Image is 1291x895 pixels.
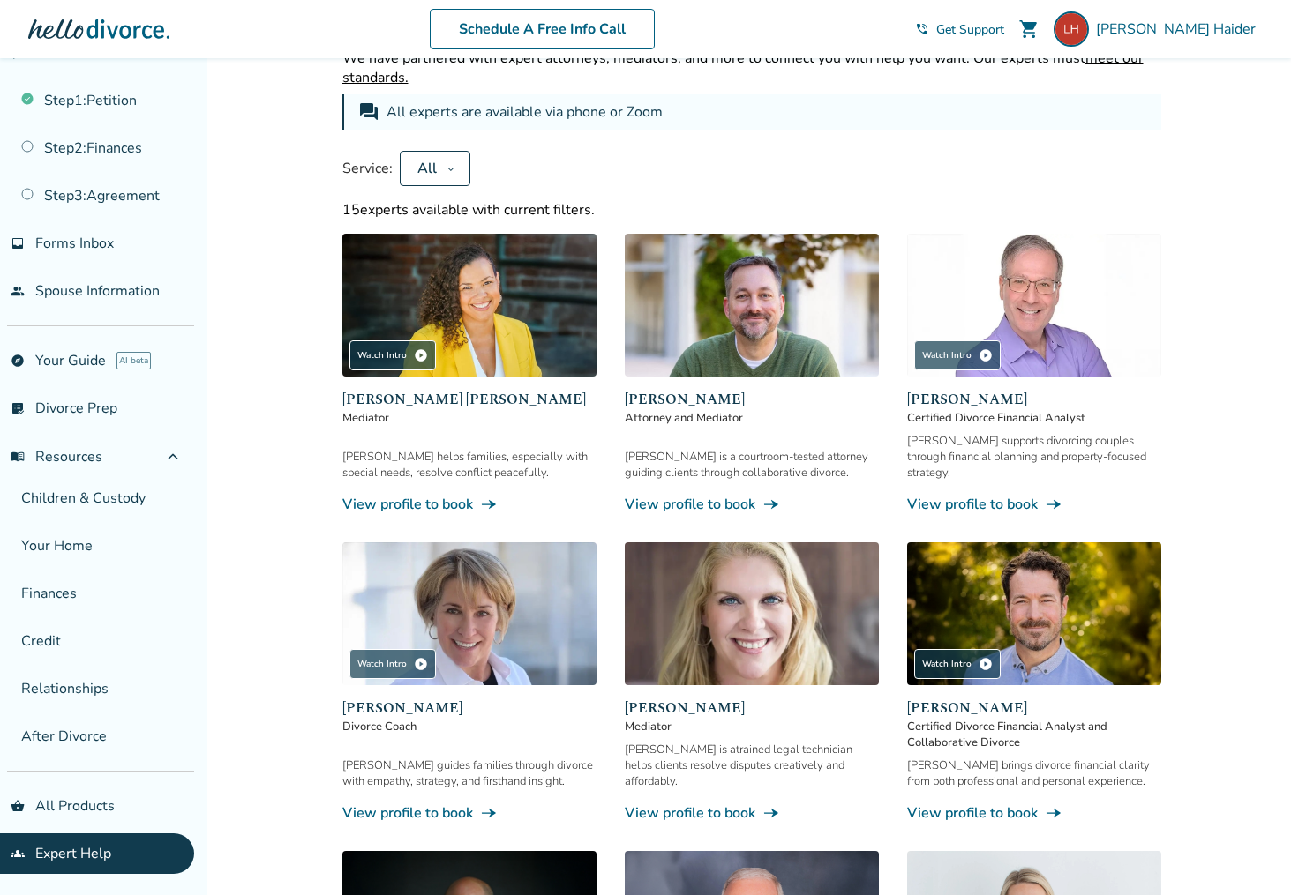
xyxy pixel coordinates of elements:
span: play_circle [414,348,428,362]
span: Certified Divorce Financial Analyst [907,410,1161,426]
div: [PERSON_NAME] is a courtroom-tested attorney guiding clients through collaborative divorce. [625,449,879,481]
img: John Duffy [907,542,1161,685]
div: [PERSON_NAME] guides families through divorce with empathy, strategy, and firsthand insight. [342,757,597,789]
span: line_end_arrow_notch [762,496,780,513]
span: Get Support [936,21,1004,38]
span: explore [11,354,25,368]
div: Watch Intro [914,340,1001,370]
img: Claudia Brown Coulter [342,234,597,377]
span: Attorney and Mediator [625,410,879,426]
div: All [415,159,439,178]
img: Laura Genoves [625,542,879,685]
span: Forms Inbox [35,234,114,253]
span: [PERSON_NAME] [625,389,879,410]
span: groups [11,847,25,861]
span: [PERSON_NAME] [907,389,1161,410]
span: line_end_arrow_notch [1045,496,1062,513]
span: [PERSON_NAME] Haider [1096,19,1263,39]
span: [PERSON_NAME] [PERSON_NAME] [342,389,597,410]
span: play_circle [979,657,993,671]
span: Mediator [342,410,597,426]
span: list_alt_check [11,401,25,415]
img: Kim Goodman [342,542,597,685]
span: line_end_arrow_notch [1045,804,1062,822]
span: line_end_arrow_notch [480,496,498,513]
div: Watch Intro [349,649,436,679]
span: inbox [11,236,25,250]
a: View profile to bookline_end_arrow_notch [625,803,879,823]
span: expand_less [162,446,184,467]
span: play_circle [414,657,428,671]
span: play_circle [979,348,993,362]
span: menu_book [11,450,25,464]
div: Watch Intro [914,649,1001,679]
p: We have partnered with expert attorneys, mediators, and more to connect you with help you want. O... [342,48,1161,87]
a: View profile to bookline_end_arrow_notch [342,495,597,514]
div: Watch Intro [349,340,436,370]
span: [PERSON_NAME] [342,697,597,719]
span: Service: [342,159,393,178]
span: people [11,284,25,298]
span: Mediator [625,719,879,735]
span: [PERSON_NAME] [907,697,1161,719]
span: Certified Divorce Financial Analyst and Collaborative Divorce [907,719,1161,750]
span: shopping_cart [1018,19,1040,40]
span: Resources [11,447,102,466]
a: Schedule A Free Info Call [430,9,655,49]
img: lukeh@vulcan.com [1054,11,1089,47]
span: [PERSON_NAME] [625,697,879,719]
div: [PERSON_NAME] is atrained legal technician helps clients resolve disputes creatively and affordably. [625,742,879,789]
span: shopping_basket [11,799,25,813]
span: line_end_arrow_notch [762,804,780,822]
span: phone_in_talk [915,22,929,36]
span: flag_2 [11,46,25,60]
span: Divorce Coach [342,719,597,735]
div: [PERSON_NAME] brings divorce financial clarity from both professional and personal experience. [907,757,1161,789]
div: All experts are available via phone or Zoom [387,101,666,123]
a: View profile to bookline_end_arrow_notch [907,803,1161,823]
a: View profile to bookline_end_arrow_notch [342,803,597,823]
img: Neil Forester [625,234,879,377]
iframe: Chat Widget [1203,810,1291,895]
div: [PERSON_NAME] supports divorcing couples through financial planning and property-focused strategy. [907,433,1161,481]
div: 15 experts available with current filters. [342,200,1161,220]
img: Jeff Landers [907,234,1161,377]
a: View profile to bookline_end_arrow_notch [907,495,1161,514]
span: AI beta [116,352,151,369]
a: View profile to bookline_end_arrow_notch [625,495,879,514]
span: meet our standards. [342,48,1144,87]
button: All [400,151,470,186]
div: [PERSON_NAME] helps families, especially with special needs, resolve conflict peacefully. [342,449,597,481]
span: forum [358,101,379,123]
span: line_end_arrow_notch [480,804,498,822]
a: phone_in_talkGet Support [915,21,1004,38]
